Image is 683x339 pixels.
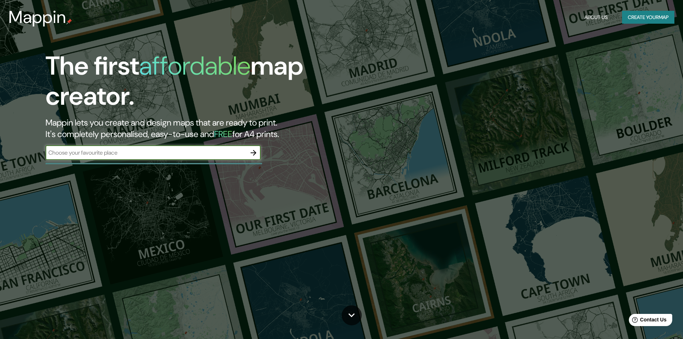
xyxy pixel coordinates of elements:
h1: The first map creator. [46,51,387,117]
h3: Mappin [9,7,66,27]
h2: Mappin lets you create and design maps that are ready to print. It's completely personalised, eas... [46,117,387,140]
img: mappin-pin [66,19,72,24]
iframe: Help widget launcher [619,311,675,331]
input: Choose your favourite place [46,149,246,157]
h5: FREE [214,128,232,140]
button: Create yourmap [622,11,674,24]
h1: affordable [139,49,251,83]
button: About Us [582,11,611,24]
